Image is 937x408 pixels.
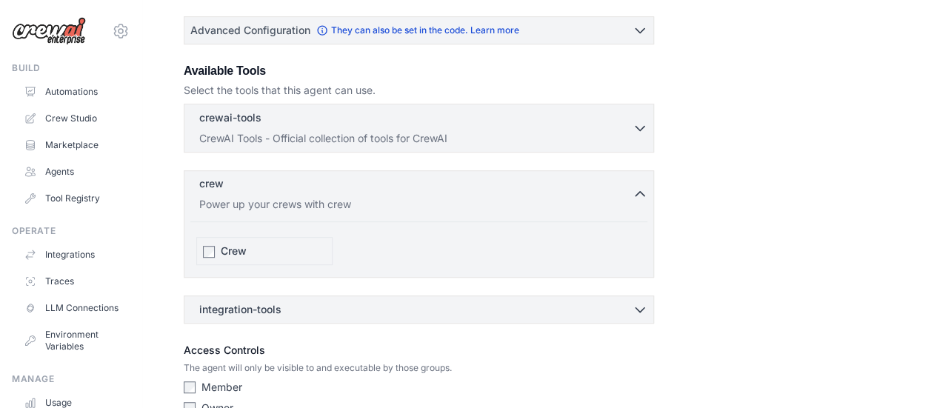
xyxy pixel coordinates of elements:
p: crewai-tools [199,110,261,125]
a: Agents [18,160,130,184]
span: Advanced Configuration [190,23,310,38]
button: integration-tools [190,302,647,317]
a: Automations [18,80,130,104]
a: Environment Variables [18,323,130,358]
a: Tool Registry [18,187,130,210]
p: Power up your crews with crew [199,197,633,212]
a: Marketplace [18,133,130,157]
span: integration-tools [199,302,281,317]
a: Integrations [18,243,130,267]
p: CrewAI Tools - Official collection of tools for CrewAI [199,131,633,146]
button: Advanced Configuration They can also be set in the code. Learn more [184,17,653,44]
button: crewai-tools CrewAI Tools - Official collection of tools for CrewAI [190,110,647,146]
a: Crew Studio [18,107,130,130]
div: Manage [12,373,130,385]
p: The agent will only be visible to and executable by those groups. [184,362,654,374]
h3: Available Tools [184,62,654,80]
a: Traces [18,270,130,293]
div: Operate [12,225,130,237]
span: Crew [221,244,247,258]
a: They can also be set in the code. Learn more [316,24,519,36]
p: Select the tools that this agent can use. [184,83,654,98]
label: Member [201,380,242,395]
p: crew [199,176,224,191]
button: crew Power up your crews with crew [190,176,647,212]
label: Access Controls [184,341,654,359]
img: Logo [12,17,86,45]
div: Build [12,62,130,74]
a: LLM Connections [18,296,130,320]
